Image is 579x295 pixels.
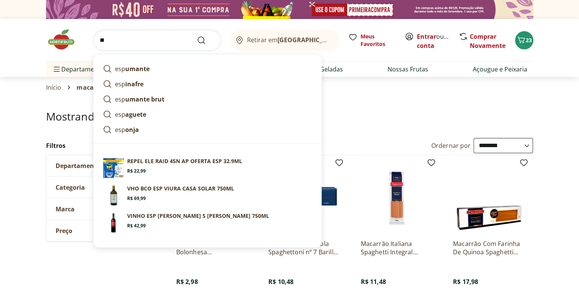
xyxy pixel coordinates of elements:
[360,161,433,233] img: Macarrão Italiana Spaghetti Integral Paganini 500g
[125,65,150,73] strong: umante
[46,28,84,51] img: Hortifruti
[125,110,146,119] strong: aguete
[197,36,215,45] button: Submit Search
[230,30,339,51] button: Retirar em[GEOGRAPHIC_DATA]/[GEOGRAPHIC_DATA]
[93,30,221,51] input: search
[176,239,249,256] a: Macarrão Instantâneo Bolonhesa [PERSON_NAME] Pacote 99G
[100,76,315,92] a: espinafre
[115,64,150,73] p: esp
[46,84,62,91] a: Início
[115,110,146,119] p: esp
[127,157,242,165] p: REPEL ELE RAID 45N AP OFERTA ESP 32.9ML
[127,212,269,220] p: VINHO ESP [PERSON_NAME] S [PERSON_NAME] 750ML
[417,32,436,41] a: Entrar
[103,212,124,233] img: Principal
[56,227,72,235] span: Preço
[100,182,315,209] a: PrincipalVHO BCO ESP VIURA CASA SOLAR 750MLR$ 69,99
[417,32,459,50] a: Criar conta
[473,65,527,74] a: Açougue e Peixaria
[247,36,331,43] span: Retirar em
[46,220,161,241] button: Preço
[278,36,406,44] b: [GEOGRAPHIC_DATA]/[GEOGRAPHIC_DATA]
[100,61,315,76] a: espumante
[46,177,161,198] button: Categoria
[360,33,396,48] span: Meus Favoritos
[127,168,146,174] span: R$ 22,99
[46,155,161,176] button: Departamento
[388,65,428,74] a: Nossas Frutas
[56,184,85,191] span: Categoria
[360,278,386,286] span: R$ 11,48
[348,33,396,48] a: Meus Favoritos
[56,205,75,213] span: Marca
[431,141,471,150] label: Ordernar por
[470,32,506,50] a: Comprar Novamente
[52,60,107,78] span: Departamentos
[127,223,146,229] span: R$ 42,99
[515,31,533,49] button: Carrinho
[417,32,451,50] span: ou
[125,95,164,103] strong: umante brut
[100,122,315,137] a: esponja
[52,60,61,78] button: Menu
[268,239,341,256] a: Macarrão de Sêmola Spaghettoni nº 7 Barilla 500g
[100,92,315,107] a: espumante brut
[115,95,164,104] p: esp
[125,80,144,88] strong: inafre
[46,110,533,122] h1: Mostrando resultados para:
[46,198,161,220] button: Marca
[56,162,100,170] span: Departamento
[46,138,161,153] h2: Filtros
[115,125,139,134] p: esp
[127,185,234,192] p: VHO BCO ESP VIURA CASA SOLAR 750ML
[77,84,107,91] span: macarrão
[127,195,146,201] span: R$ 69,99
[268,278,293,286] span: R$ 10,48
[125,125,139,134] strong: onja
[176,278,198,286] span: R$ 2,98
[453,278,478,286] span: R$ 17,98
[360,239,433,256] a: Macarrão Italiana Spaghetti Integral Paganini 500g
[100,154,315,182] a: REPEL ELE RAID 45N AP OFERTA ESP 32.9MLR$ 22,99
[100,209,315,236] a: PrincipalVINHO ESP [PERSON_NAME] S [PERSON_NAME] 750MLR$ 42,99
[115,79,144,89] p: esp
[453,161,525,233] img: Macarrão Com Farinha De Quinoa Spaghetti Sem Glúten Paganini Caixa 400G
[453,239,525,256] a: Macarrão Com Farinha De Quinoa Spaghetti Sem Glúten Paganini Caixa 400G
[526,36,532,44] span: 23
[103,185,124,206] img: Principal
[100,107,315,122] a: espaguete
